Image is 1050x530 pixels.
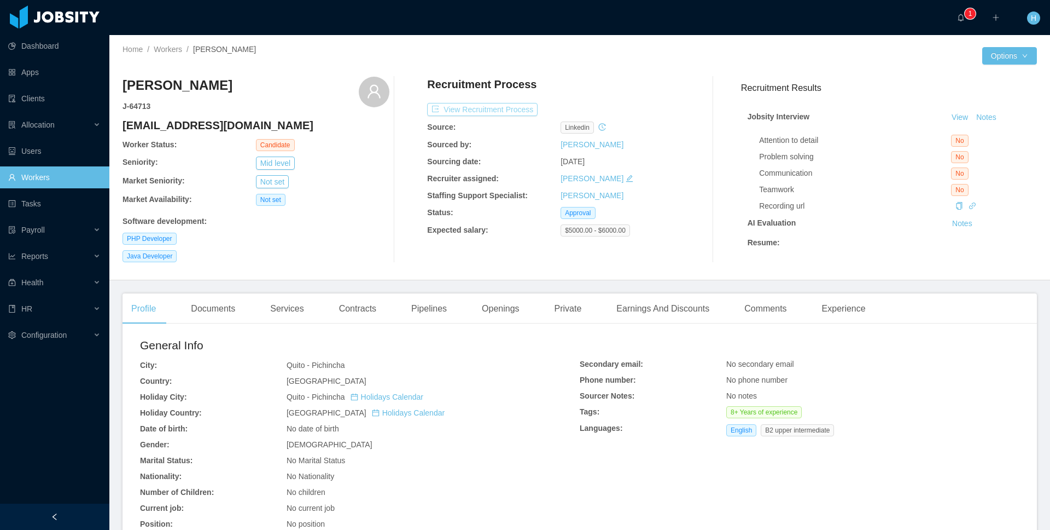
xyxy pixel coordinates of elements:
span: Reports [21,252,48,261]
span: Health [21,278,43,287]
i: icon: solution [8,121,16,129]
a: [PERSON_NAME] [561,174,623,183]
a: icon: robotUsers [8,140,101,162]
div: Comments [736,293,795,324]
b: Worker Status: [122,140,177,149]
h4: Recruitment Process [427,77,536,92]
b: Date of birth: [140,424,188,433]
a: View [948,113,972,122]
b: Languages: [580,424,623,433]
a: icon: userWorkers [8,166,101,188]
span: Java Developer [122,250,177,262]
button: Notes [948,217,977,231]
span: No [951,168,968,180]
a: icon: profileTasks [8,193,101,215]
sup: 1 [965,8,976,19]
span: No Nationality [287,472,334,481]
h2: General Info [140,337,580,354]
a: [PERSON_NAME] [561,191,623,200]
span: No current job [287,504,335,512]
a: icon: appstoreApps [8,61,101,83]
span: No date of birth [287,424,339,433]
i: icon: plus [992,14,1000,21]
span: / [147,45,149,54]
i: icon: line-chart [8,252,16,260]
a: icon: exportView Recruitment Process [427,105,538,114]
b: Nationality: [140,472,182,481]
span: No children [287,488,325,497]
b: Tags: [580,407,599,416]
h3: [PERSON_NAME] [122,77,232,94]
div: Experience [813,293,874,324]
h3: Recruitment Results [741,81,1037,95]
button: Optionsicon: down [982,47,1037,65]
span: No position [287,520,325,528]
span: Payroll [21,226,45,234]
b: Country: [140,377,172,385]
b: Position: [140,520,173,528]
button: Mid level [256,157,295,170]
a: Home [122,45,143,54]
i: icon: calendar [351,393,358,401]
p: 1 [969,8,972,19]
span: No [951,151,968,163]
span: English [726,424,756,436]
strong: J- 64713 [122,102,150,111]
div: Openings [473,293,528,324]
span: No [951,135,968,147]
b: Staffing Support Specialist: [427,191,528,200]
i: icon: history [598,123,606,131]
span: PHP Developer [122,233,177,245]
b: Phone number: [580,376,636,384]
b: Number of Children: [140,488,214,497]
span: H [1031,11,1036,25]
a: icon: auditClients [8,88,101,110]
strong: AI Evaluation [748,218,796,227]
i: icon: medicine-box [8,279,16,286]
span: / [186,45,189,54]
b: Status: [427,208,453,217]
span: [GEOGRAPHIC_DATA] [287,377,366,385]
span: [DATE] [561,157,585,166]
b: Sourced by: [427,140,471,149]
div: Recording url [759,200,951,212]
i: icon: book [8,305,16,313]
div: Earnings And Discounts [608,293,718,324]
span: Configuration [21,331,67,339]
i: icon: setting [8,331,16,339]
div: Copy [955,200,963,212]
span: Quito - Pichincha [287,393,423,401]
div: Communication [759,168,951,179]
div: Problem solving [759,151,951,163]
span: $5000.00 - $6000.00 [561,224,630,237]
button: Not set [256,175,289,188]
span: No notes [726,391,757,400]
span: linkedin [561,122,594,134]
b: Market Seniority: [122,176,185,185]
i: icon: user [366,84,382,99]
a: icon: link [969,201,976,210]
i: icon: file-protect [8,226,16,234]
span: Quito - Pichincha [287,361,345,370]
a: Workers [154,45,182,54]
span: HR [21,304,32,313]
b: Expected salary: [427,226,488,234]
b: Seniority: [122,158,158,166]
div: Pipelines [402,293,456,324]
b: Marital Status: [140,456,192,465]
div: Contracts [330,293,385,324]
i: icon: calendar [372,409,380,417]
b: Holiday Country: [140,408,202,417]
span: No secondary email [726,360,794,368]
b: Sourcing date: [427,157,481,166]
b: Recruiter assigned: [427,174,499,183]
div: Private [546,293,591,324]
b: Sourcer Notes: [580,391,634,400]
span: [PERSON_NAME] [193,45,256,54]
a: icon: calendarHolidays Calendar [351,393,423,401]
span: Approval [561,207,595,219]
i: icon: link [969,202,976,210]
div: Teamwork [759,184,951,195]
span: 8+ Years of experience [726,406,802,418]
b: Software development : [122,217,207,226]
